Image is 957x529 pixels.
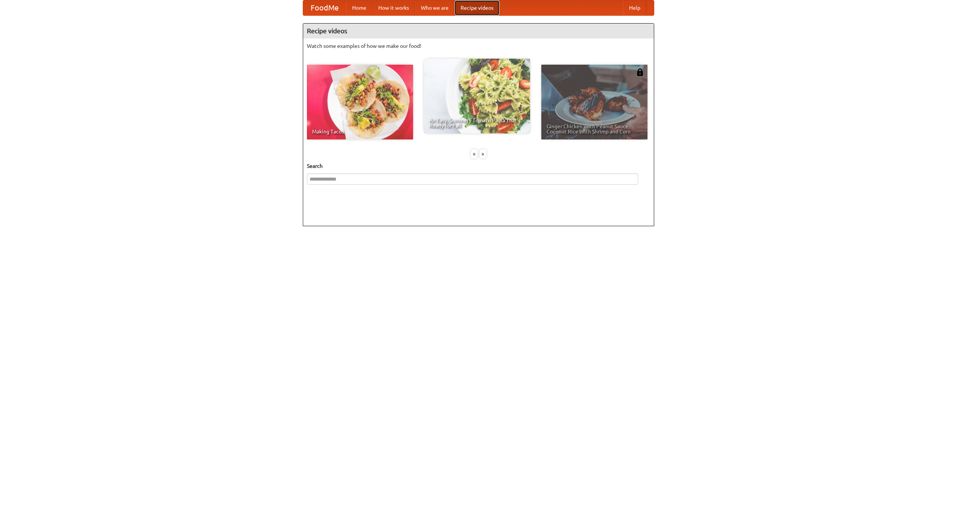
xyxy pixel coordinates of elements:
h4: Recipe videos [303,24,654,39]
span: An Easy, Summery Tomato Pasta That's Ready for Fall [429,118,525,128]
a: Help [623,0,646,15]
div: « [471,149,477,159]
a: An Easy, Summery Tomato Pasta That's Ready for Fall [424,59,530,133]
a: How it works [372,0,415,15]
a: Recipe videos [455,0,499,15]
a: FoodMe [303,0,346,15]
h5: Search [307,162,650,170]
a: Making Tacos [307,65,413,139]
div: » [480,149,486,159]
img: 483408.png [636,68,644,76]
a: Who we are [415,0,455,15]
span: Making Tacos [312,129,408,134]
a: Home [346,0,372,15]
p: Watch some examples of how we make our food! [307,42,650,50]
